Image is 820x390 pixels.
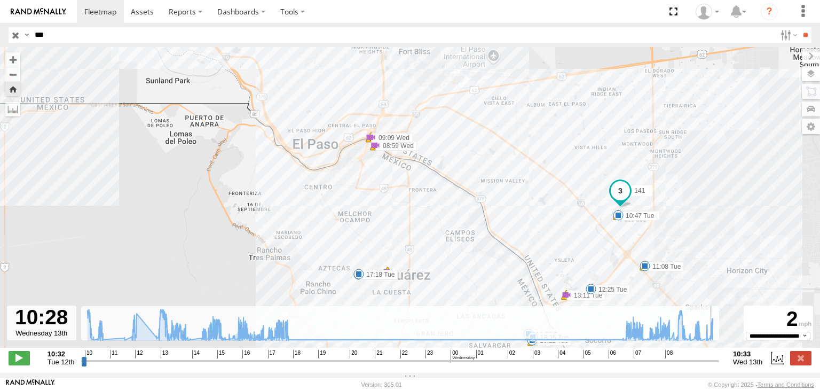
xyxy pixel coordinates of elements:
span: 11 [110,350,117,358]
a: Terms and Conditions [758,381,814,388]
span: 18 [293,350,301,358]
span: 03 [533,350,540,358]
label: Close [790,351,811,365]
label: 09:09 Wed [371,133,413,143]
span: 05 [583,350,590,358]
label: Search Query [22,27,31,43]
strong: 10:32 [48,350,75,358]
label: Search Filter Options [776,27,799,43]
span: 08 [665,350,673,358]
div: © Copyright 2025 - [708,381,814,388]
button: Zoom out [5,67,20,82]
label: Measure [5,102,20,116]
strong: 10:33 [733,350,762,358]
span: 12 [135,350,143,358]
i: ? [761,3,778,20]
span: 20 [350,350,357,358]
span: 141 [634,187,645,194]
div: 7 [382,267,393,277]
div: 2 [745,307,811,331]
button: Zoom Home [5,82,20,96]
button: Zoom in [5,52,20,67]
label: 13:11 Tue [566,291,605,300]
label: 08:59 Wed [375,141,417,151]
label: 12:25 Tue [591,285,630,294]
label: 17:18 Tue [359,270,398,279]
span: Wed 13th Aug 2025 [733,358,762,366]
div: Irving Rodriguez [692,4,723,20]
span: 22 [400,350,408,358]
label: Map Settings [802,119,820,134]
label: 10:47 Tue [618,211,657,221]
span: 04 [558,350,565,358]
label: 11:08 Tue [645,262,684,271]
span: 02 [508,350,515,358]
span: 14 [192,350,200,358]
span: 17 [268,350,275,358]
span: 16 [242,350,250,358]
span: 06 [609,350,616,358]
span: 19 [318,350,326,358]
span: 00 [451,350,475,362]
div: Version: 305.01 [361,381,402,388]
span: Tue 12th Aug 2025 [48,358,75,366]
a: Visit our Website [6,379,55,390]
label: Play/Stop [9,351,30,365]
span: 15 [217,350,225,358]
span: 21 [375,350,382,358]
img: rand-logo.svg [11,8,66,15]
span: 07 [634,350,641,358]
span: 10 [85,350,92,358]
span: 23 [425,350,433,358]
span: 13 [161,350,168,358]
span: 01 [476,350,484,358]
